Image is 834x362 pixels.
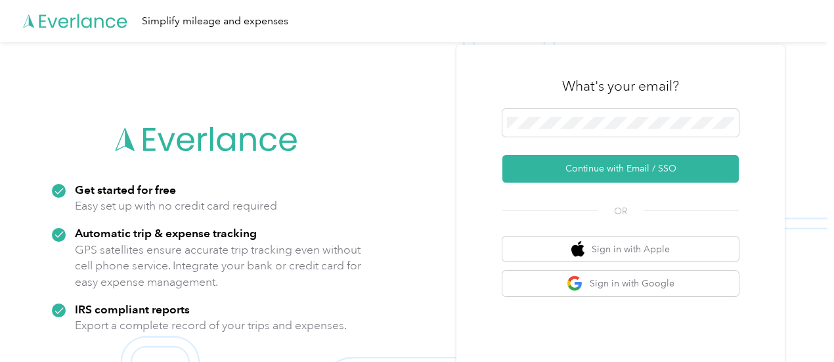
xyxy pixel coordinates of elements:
span: OR [598,204,644,218]
p: GPS satellites ensure accurate trip tracking even without cell phone service. Integrate your bank... [75,242,362,290]
img: google logo [567,275,583,292]
strong: Automatic trip & expense tracking [75,226,257,240]
strong: Get started for free [75,183,176,196]
button: Continue with Email / SSO [502,155,739,183]
div: Simplify mileage and expenses [142,13,288,30]
img: apple logo [571,241,584,258]
strong: IRS compliant reports [75,302,190,316]
button: apple logoSign in with Apple [502,237,739,262]
h3: What's your email? [562,77,679,95]
button: google logoSign in with Google [502,271,739,296]
p: Export a complete record of your trips and expenses. [75,317,347,334]
p: Easy set up with no credit card required [75,198,277,214]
